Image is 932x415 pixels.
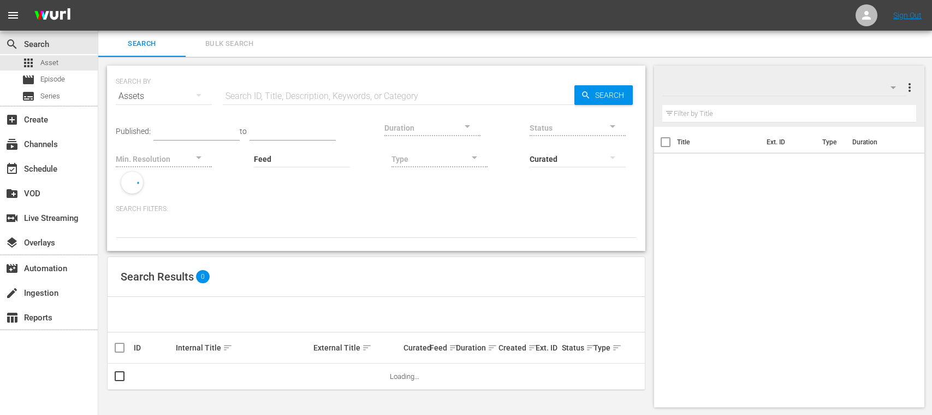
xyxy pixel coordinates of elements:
[593,341,612,354] div: Type
[498,341,532,354] div: Created
[5,138,19,151] span: Channels
[528,343,538,353] span: sort
[760,127,816,157] th: Ext. ID
[403,343,426,352] div: Curated
[5,262,19,275] span: Automation
[5,311,19,324] span: Reports
[536,343,559,352] div: Ext. ID
[390,372,419,381] span: Loading...
[26,3,79,28] img: ans4CAIJ8jUAAAAAAAAAAAAAAAAAAAAAAAAgQb4GAAAAAAAAAAAAAAAAAAAAAAAAJMjXAAAAAAAAAAAAAAAAAAAAAAAAgAT5G...
[116,204,637,214] p: Search Filters:
[816,127,846,157] th: Type
[5,212,19,225] span: Live Streaming
[240,127,247,136] span: to
[488,343,497,353] span: sort
[116,127,151,136] span: Published:
[903,81,916,94] span: more_vert
[40,91,60,102] span: Series
[362,343,372,353] span: sort
[612,343,622,353] span: sort
[456,341,495,354] div: Duration
[677,127,760,157] th: Title
[430,341,453,354] div: Feed
[5,187,19,200] span: VOD
[449,343,459,353] span: sort
[562,341,590,354] div: Status
[134,343,173,352] div: ID
[176,341,310,354] div: Internal Title
[7,9,20,22] span: menu
[903,74,916,101] button: more_vert
[116,81,212,112] div: Assets
[5,236,19,249] span: Overlays
[586,343,596,353] span: sort
[105,38,179,50] span: Search
[192,38,266,50] span: Bulk Search
[893,11,922,20] a: Sign Out
[5,287,19,300] span: Ingestion
[313,341,400,354] div: External Title
[196,270,210,283] span: 0
[40,57,58,68] span: Asset
[22,56,35,69] span: Asset
[5,113,19,126] span: Create
[40,74,65,85] span: Episode
[22,90,35,103] span: Series
[22,73,35,86] span: Episode
[5,38,19,51] span: Search
[223,343,233,353] span: sort
[574,85,633,105] button: Search
[5,162,19,176] span: Schedule
[846,127,911,157] th: Duration
[121,270,194,283] span: Search Results
[591,85,633,105] span: Search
